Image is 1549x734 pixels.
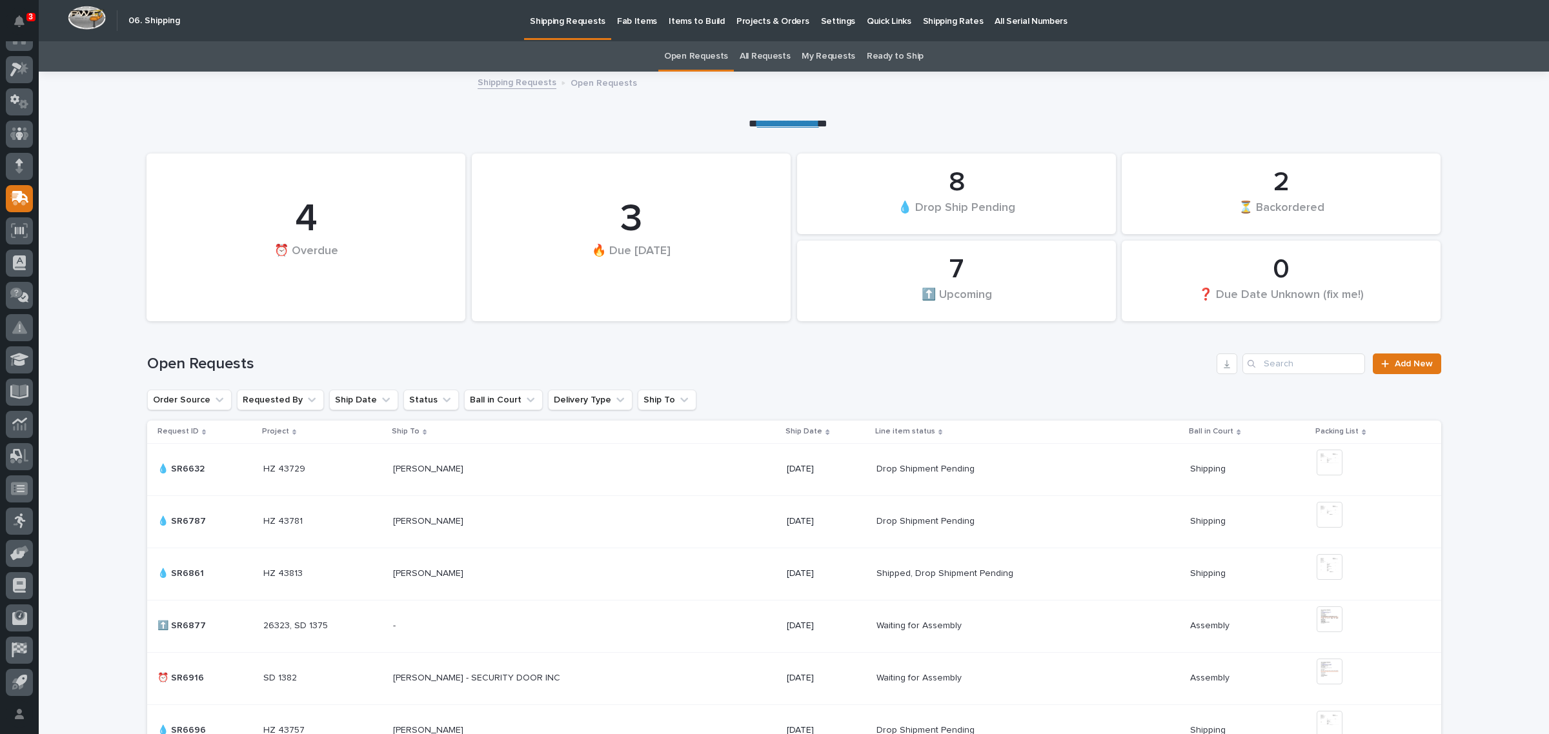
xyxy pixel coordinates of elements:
p: [DATE] [787,673,866,684]
a: All Requests [740,41,790,72]
span: Add New [1395,359,1433,368]
a: Open Requests [664,41,728,72]
div: 3 [494,196,769,243]
div: ⏳ Backordered [1144,200,1419,227]
p: Shipped, Drop Shipment Pending [876,566,1016,579]
p: Ball in Court [1189,424,1233,439]
p: [DATE] [787,464,866,475]
div: 4 [168,196,443,243]
div: 💧 Drop Ship Pending [819,200,1094,227]
p: Assembly [1190,670,1232,684]
div: ❓ Due Date Unknown (fix me!) [1144,287,1419,314]
div: ⏰ Overdue [168,244,443,284]
p: Shipping [1190,461,1228,475]
a: Ready to Ship [867,41,924,72]
h1: Open Requests [147,355,1212,373]
p: [PERSON_NAME] - SECURITY DOOR INC [393,670,563,684]
button: Ship Date [329,390,398,410]
p: Assembly [1190,618,1232,631]
div: 8 [819,166,1094,199]
p: Shipping [1190,513,1228,527]
p: [PERSON_NAME] [393,513,466,527]
button: Notifications [6,8,33,35]
div: ⬆️ Upcoming [819,287,1094,314]
div: 2 [1144,166,1419,199]
p: [PERSON_NAME] [393,566,466,579]
p: Line item status [875,424,935,439]
p: Waiting for Assembly [876,618,964,631]
button: Ship To [638,390,696,410]
p: Waiting for Assembly [876,670,964,684]
p: Shipping [1190,566,1228,579]
div: 🔥 Due [DATE] [494,244,769,284]
p: ⬆️ SR6877 [157,618,208,631]
p: Ship To [392,424,420,439]
tr: 💧 SR6787💧 SR6787 HZ 43781HZ 43781 [PERSON_NAME][PERSON_NAME] [DATE]Drop Shipment PendingDrop Ship... [147,495,1441,548]
button: Ball in Court [464,390,543,410]
p: 26323, SD 1375 [263,618,330,631]
p: 💧 SR6632 [157,461,207,475]
p: 💧 SR6861 [157,566,207,579]
p: Packing List [1315,424,1359,439]
button: Order Source [147,390,232,410]
img: Workspace Logo [68,6,106,30]
p: Drop Shipment Pending [876,513,977,527]
p: 💧 SR6787 [157,513,208,527]
tr: 💧 SR6861💧 SR6861 HZ 43813HZ 43813 [PERSON_NAME][PERSON_NAME] [DATE]Shipped, Drop Shipment Pending... [147,548,1441,600]
a: Add New [1373,353,1441,374]
button: Requested By [237,390,324,410]
h2: 06. Shipping [128,15,180,26]
p: [DATE] [787,620,866,631]
p: - [393,618,398,631]
div: Notifications3 [16,15,33,36]
p: ⏰ SR6916 [157,670,207,684]
a: Shipping Requests [478,74,556,89]
p: HZ 43729 [263,461,308,475]
a: My Requests [802,41,855,72]
p: Open Requests [571,75,637,89]
p: HZ 43781 [263,513,305,527]
p: Request ID [157,424,199,439]
div: 0 [1144,253,1419,286]
p: Ship Date [785,424,822,439]
input: Search [1242,353,1365,374]
tr: 💧 SR6632💧 SR6632 HZ 43729HZ 43729 [PERSON_NAME][PERSON_NAME] [DATE]Drop Shipment PendingDrop Ship... [147,443,1441,495]
button: Delivery Type [548,390,633,410]
p: [DATE] [787,516,866,527]
tr: ⏰ SR6916⏰ SR6916 SD 1382SD 1382 [PERSON_NAME] - SECURITY DOOR INC[PERSON_NAME] - SECURITY DOOR IN... [147,652,1441,704]
p: Drop Shipment Pending [876,461,977,475]
p: [DATE] [787,568,866,579]
p: Project [262,424,289,439]
button: Status [403,390,459,410]
tr: ⬆️ SR6877⬆️ SR6877 26323, SD 137526323, SD 1375 -- [DATE]Waiting for AssemblyWaiting for Assembly... [147,600,1441,652]
p: [PERSON_NAME] [393,461,466,475]
p: SD 1382 [263,670,299,684]
p: 3 [28,12,33,21]
div: 7 [819,253,1094,286]
p: HZ 43813 [263,566,305,579]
